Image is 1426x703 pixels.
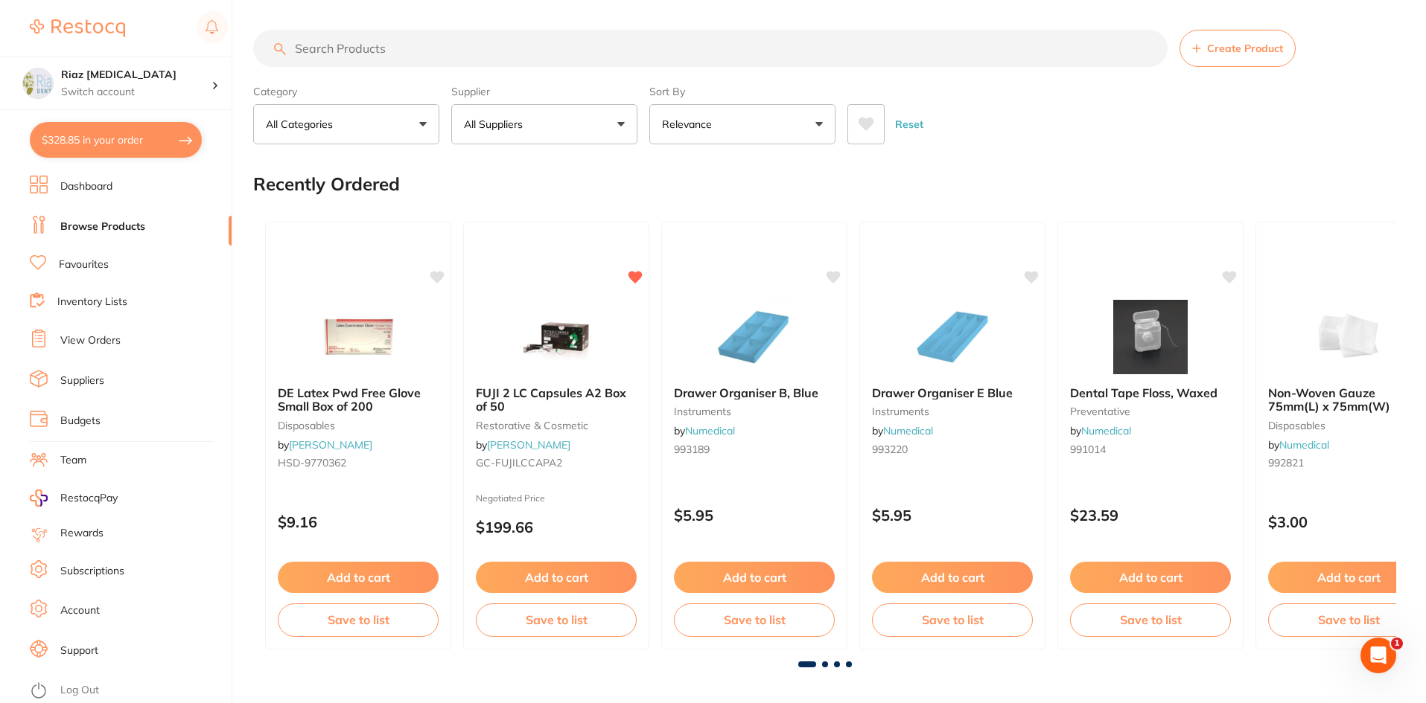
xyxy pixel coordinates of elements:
[60,564,124,579] a: Subscriptions
[278,513,439,530] p: $9.16
[464,117,529,132] p: All Suppliers
[278,603,439,636] button: Save to list
[1081,424,1131,437] a: Numedical
[278,562,439,593] button: Add to cart
[60,414,101,428] a: Budgets
[891,104,928,144] button: Reset
[476,562,637,593] button: Add to cart
[451,104,637,144] button: All Suppliers
[872,507,1033,524] p: $5.95
[253,174,400,195] h2: Recently Ordered
[649,104,835,144] button: Relevance
[476,438,570,452] span: by
[23,68,53,98] img: Riaz Dental Surgery
[61,85,211,100] p: Switch account
[674,443,835,455] small: 993189
[674,405,835,417] small: instruments
[60,453,86,468] a: Team
[1207,42,1283,54] span: Create Product
[872,603,1033,636] button: Save to list
[476,420,637,431] small: restorative & cosmetic
[674,562,835,593] button: Add to cart
[1070,443,1231,455] small: 991014
[1070,405,1231,417] small: preventative
[662,117,718,132] p: Relevance
[253,85,439,98] label: Category
[57,295,127,309] a: Inventory Lists
[1102,300,1199,374] img: Dental Tape Floss, Waxed
[1180,30,1296,67] button: Create Product
[278,386,439,414] b: DE Latex Pwd Free Glove Small Box of 200
[60,683,99,698] a: Log Out
[30,489,48,507] img: RestocqPay
[253,30,1168,67] input: Search Products
[60,333,121,348] a: View Orders
[30,19,125,37] img: Restocq Logo
[1300,300,1397,374] img: Non-Woven Gauze 75mm(L) x 75mm(W)
[289,438,372,452] a: [PERSON_NAME]
[685,424,735,437] a: Numedical
[476,457,637,469] small: GC-FUJILCCAPA2
[60,219,145,234] a: Browse Products
[1070,386,1231,399] b: Dental Tape Floss, Waxed
[30,489,118,507] a: RestocqPay
[30,11,125,45] a: Restocq Logo
[60,603,100,618] a: Account
[278,457,439,469] small: HSD-9770362
[253,104,439,144] button: All Categories
[278,438,372,452] span: by
[1279,438,1329,452] a: Numedical
[706,300,803,374] img: Drawer Organiser B, Blue
[266,117,339,132] p: All Categories
[60,526,104,541] a: Rewards
[476,493,637,504] small: Negotiated Price
[1268,438,1329,452] span: by
[904,300,1001,374] img: Drawer Organiser E Blue
[59,257,109,272] a: Favourites
[649,85,835,98] label: Sort By
[872,386,1033,399] b: Drawer Organiser E Blue
[674,424,735,437] span: by
[61,68,211,83] h4: Riaz Dental Surgery
[476,603,637,636] button: Save to list
[1070,562,1231,593] button: Add to cart
[476,386,637,414] b: FUJI 2 LC Capsules A2 Box of 50
[1070,507,1231,524] p: $23.59
[451,85,637,98] label: Supplier
[674,603,835,636] button: Save to list
[508,300,605,374] img: FUJI 2 LC Capsules A2 Box of 50
[1070,424,1131,437] span: by
[1391,638,1403,649] span: 1
[30,679,227,703] button: Log Out
[487,438,570,452] a: [PERSON_NAME]
[872,562,1033,593] button: Add to cart
[310,300,407,374] img: DE Latex Pwd Free Glove Small Box of 200
[1360,638,1396,673] iframe: Intercom live chat
[872,405,1033,417] small: instruments
[278,420,439,431] small: disposables
[60,491,118,506] span: RestocqPay
[872,443,1033,455] small: 993220
[674,507,835,524] p: $5.95
[1070,603,1231,636] button: Save to list
[30,122,202,158] button: $328.85 in your order
[60,643,98,658] a: Support
[883,424,933,437] a: Numedical
[476,519,637,536] p: $199.66
[60,373,104,388] a: Suppliers
[872,424,933,437] span: by
[60,179,112,194] a: Dashboard
[674,386,835,399] b: Drawer Organiser B, Blue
